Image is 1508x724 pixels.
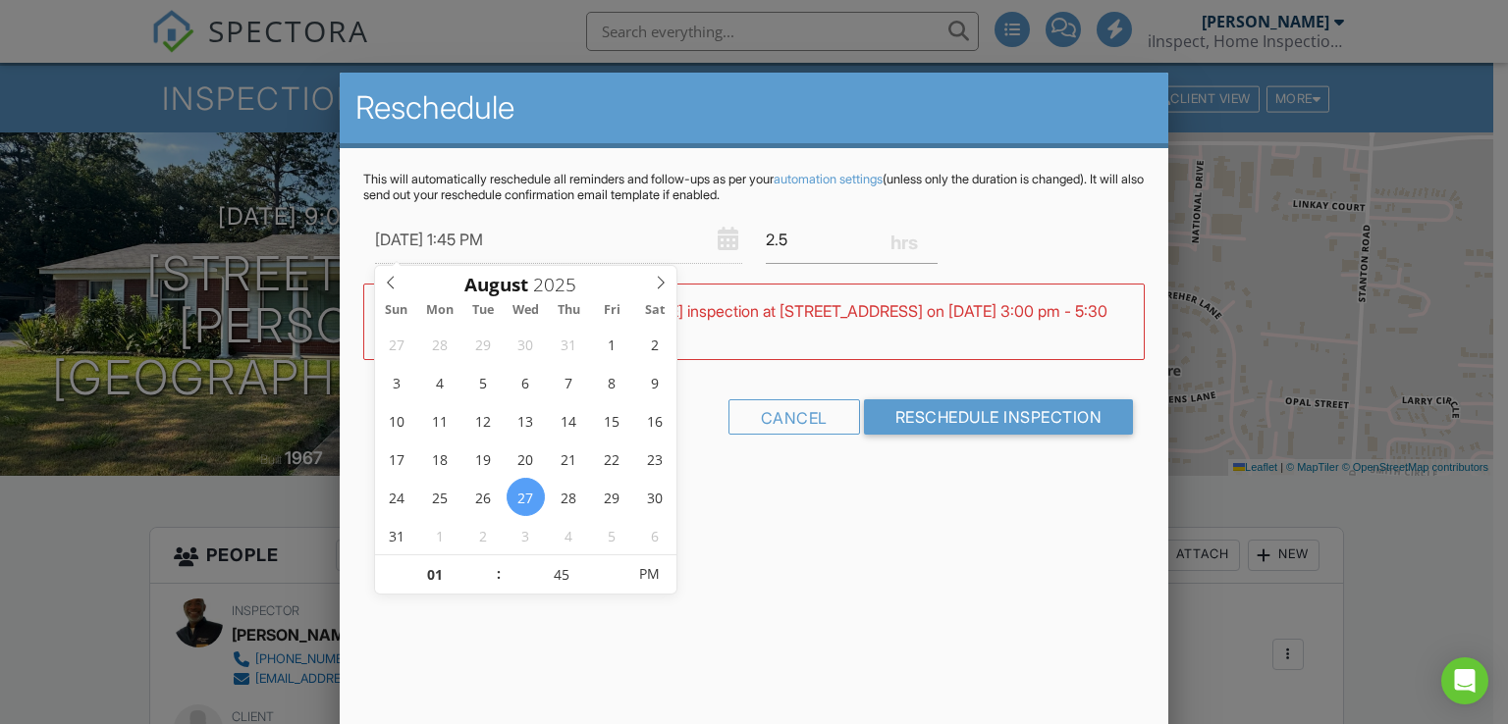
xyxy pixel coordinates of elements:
[420,325,458,363] span: July 28, 2025
[528,272,593,297] input: Scroll to increment
[636,325,674,363] span: August 2, 2025
[507,325,545,363] span: July 30, 2025
[548,304,591,317] span: Thu
[377,325,415,363] span: July 27, 2025
[420,401,458,440] span: August 11, 2025
[377,516,415,554] span: August 31, 2025
[636,516,674,554] span: September 6, 2025
[363,284,1146,361] div: WARNING: Conflicts with [PERSON_NAME] inspection at [STREET_ADDRESS] on [DATE] 3:00 pm - 5:30 pm.
[550,440,588,478] span: August 21, 2025
[864,399,1134,435] input: Reschedule Inspection
[550,478,588,516] span: August 28, 2025
[496,554,502,594] span: :
[375,555,496,595] input: Scroll to increment
[507,478,545,516] span: August 27, 2025
[464,276,528,294] span: Scroll to increment
[507,516,545,554] span: September 3, 2025
[636,440,674,478] span: August 23, 2025
[636,478,674,516] span: August 30, 2025
[774,172,883,186] a: automation settings
[593,440,631,478] span: August 22, 2025
[461,304,505,317] span: Tue
[591,304,634,317] span: Fri
[507,440,545,478] span: August 20, 2025
[593,363,631,401] span: August 8, 2025
[363,172,1146,203] p: This will automatically reschedule all reminders and follow-ups as per your (unless only the dura...
[550,325,588,363] span: July 31, 2025
[377,440,415,478] span: August 17, 2025
[420,363,458,401] span: August 4, 2025
[550,363,588,401] span: August 7, 2025
[463,325,502,363] span: July 29, 2025
[636,401,674,440] span: August 16, 2025
[463,440,502,478] span: August 19, 2025
[463,516,502,554] span: September 2, 2025
[728,399,860,435] div: Cancel
[622,554,676,594] span: Click to toggle
[550,401,588,440] span: August 14, 2025
[420,440,458,478] span: August 18, 2025
[377,478,415,516] span: August 24, 2025
[418,304,461,317] span: Mon
[593,516,631,554] span: September 5, 2025
[507,363,545,401] span: August 6, 2025
[593,478,631,516] span: August 29, 2025
[355,88,1154,128] h2: Reschedule
[377,401,415,440] span: August 10, 2025
[420,478,458,516] span: August 25, 2025
[420,516,458,554] span: September 1, 2025
[377,363,415,401] span: August 3, 2025
[463,363,502,401] span: August 5, 2025
[463,401,502,440] span: August 12, 2025
[505,304,548,317] span: Wed
[550,516,588,554] span: September 4, 2025
[507,401,545,440] span: August 13, 2025
[636,363,674,401] span: August 9, 2025
[1441,657,1488,704] div: Open Intercom Messenger
[634,304,677,317] span: Sat
[593,325,631,363] span: August 1, 2025
[593,401,631,440] span: August 15, 2025
[502,555,622,595] input: Scroll to increment
[463,478,502,516] span: August 26, 2025
[375,304,418,317] span: Sun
